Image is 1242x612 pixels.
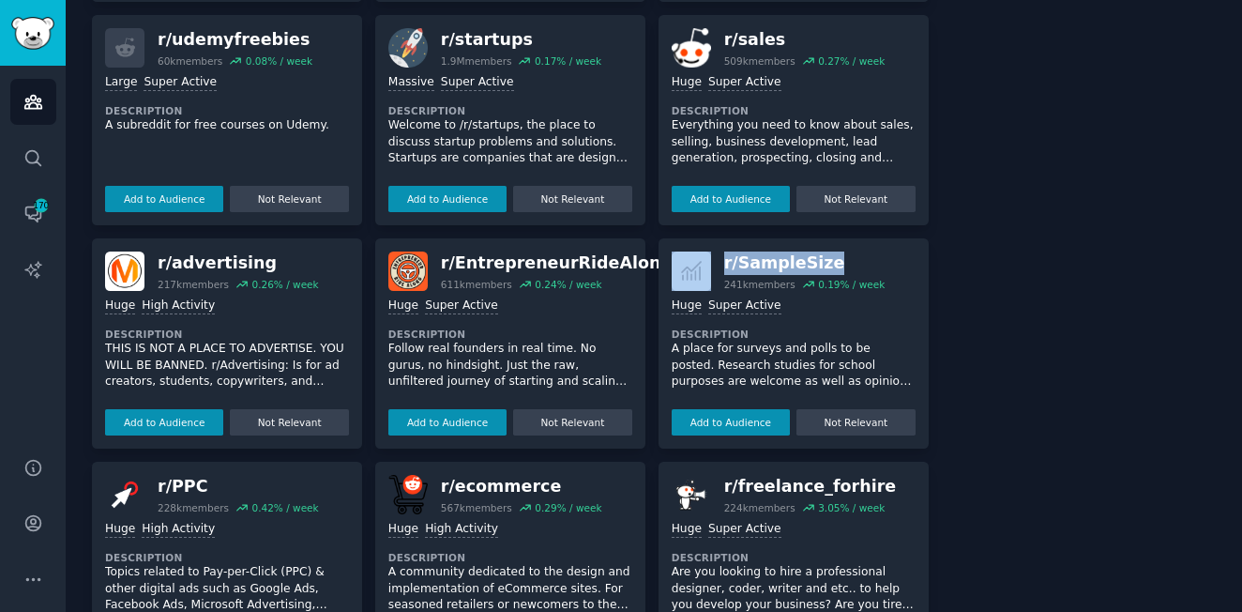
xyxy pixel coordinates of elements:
span: 170 [33,199,50,212]
div: Huge [105,521,135,539]
dt: Description [388,551,632,564]
div: Huge [672,298,702,315]
div: 611k members [441,278,512,291]
img: EntrepreneurRideAlong [388,252,428,291]
div: 1.9M members [441,54,512,68]
div: Huge [672,521,702,539]
button: Add to Audience [105,186,223,212]
div: 509k members [724,54,795,68]
dt: Description [105,328,349,341]
div: 0.24 % / week [535,278,601,291]
p: Welcome to /r/startups, the place to discuss startup problems and solutions. Startups are compani... [388,117,632,167]
div: r/ sales [724,28,886,52]
img: SampleSize [672,252,711,291]
p: Everything you need to know about sales, selling, business development, lead generation, prospect... [672,117,916,167]
img: GummySearch logo [11,17,54,50]
div: 0.17 % / week [535,54,601,68]
p: A subreddit for free courses on Udemy. [105,117,349,134]
div: 3.05 % / week [818,501,885,514]
div: 0.29 % / week [535,501,601,514]
div: 0.42 % / week [251,501,318,514]
button: Not Relevant [230,186,348,212]
div: Huge [388,521,418,539]
div: Super Active [708,521,781,539]
dt: Description [672,551,916,564]
div: 0.26 % / week [251,278,318,291]
div: 0.27 % / week [818,54,885,68]
img: freelance_forhire [672,475,711,514]
div: Huge [388,298,418,315]
div: High Activity [425,521,498,539]
button: Add to Audience [105,409,223,436]
div: r/ udemyfreebies [158,28,312,52]
div: 241k members [724,278,795,291]
p: THIS IS NOT A PLACE TO ADVERTISE. YOU WILL BE BANNED. r/Advertising: Is for ad creators, students... [105,341,349,390]
div: Huge [672,74,702,92]
div: High Activity [142,298,215,315]
div: 0.08 % / week [246,54,312,68]
div: r/ ecommerce [441,475,602,498]
button: Not Relevant [513,409,631,436]
div: r/ advertising [158,252,319,275]
p: A place for surveys and polls to be posted. Research studies for school purposes are welcome as w... [672,341,916,390]
button: Not Relevant [796,409,915,436]
button: Not Relevant [513,186,631,212]
div: r/ startups [441,28,601,52]
div: Large [105,74,137,92]
button: Add to Audience [672,409,790,436]
div: Super Active [708,298,781,315]
img: advertising [105,252,144,291]
dt: Description [388,328,632,341]
dt: Description [388,104,632,117]
div: 0.19 % / week [818,278,885,291]
div: r/ PPC [158,475,319,498]
button: Add to Audience [672,186,790,212]
div: Massive [388,74,434,92]
div: Super Active [708,74,781,92]
img: PPC [105,475,144,514]
div: Super Active [441,74,514,92]
img: ecommerce [388,475,428,514]
button: Not Relevant [796,186,915,212]
div: r/ SampleSize [724,252,886,275]
dt: Description [672,328,916,341]
div: High Activity [142,521,215,539]
div: Super Active [425,298,498,315]
div: r/ freelance_forhire [724,475,897,498]
dt: Description [672,104,916,117]
button: Add to Audience [388,409,507,436]
div: 60k members [158,54,222,68]
img: sales [672,28,711,68]
div: 224k members [724,501,795,514]
div: r/ EntrepreneurRideAlong [441,252,673,275]
dt: Description [105,104,349,117]
div: Huge [105,298,135,315]
button: Add to Audience [388,186,507,212]
div: 567k members [441,501,512,514]
dt: Description [105,551,349,564]
p: Follow real founders in real time. No gurus, no hindsight. Just the raw, unfiltered journey of st... [388,341,632,390]
div: 228k members [158,501,229,514]
button: Not Relevant [230,409,348,436]
img: startups [388,28,428,68]
div: Super Active [144,74,217,92]
div: 217k members [158,278,229,291]
a: 170 [10,191,56,237]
